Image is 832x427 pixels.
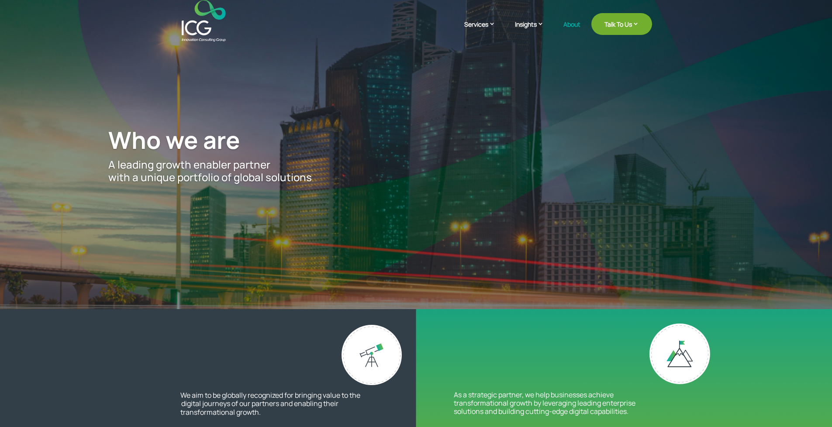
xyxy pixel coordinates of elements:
[515,20,552,41] a: Insights
[464,20,504,41] a: Services
[563,21,580,41] a: About
[649,324,710,384] img: our mission - ICG
[788,385,832,427] iframe: Chat Widget
[180,391,373,417] p: We aim to be globally recognized for bringing value to the digital journeys of our partners and e...
[342,325,402,385] img: Our vision - ICG
[454,391,652,416] p: As a strategic partner, we help businesses achieve transformational growth by leveraging leading ...
[591,13,652,35] a: Talk To Us
[108,124,240,156] span: Who we are
[108,158,723,184] p: A leading growth enabler partner with a unique portfolio of global solutions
